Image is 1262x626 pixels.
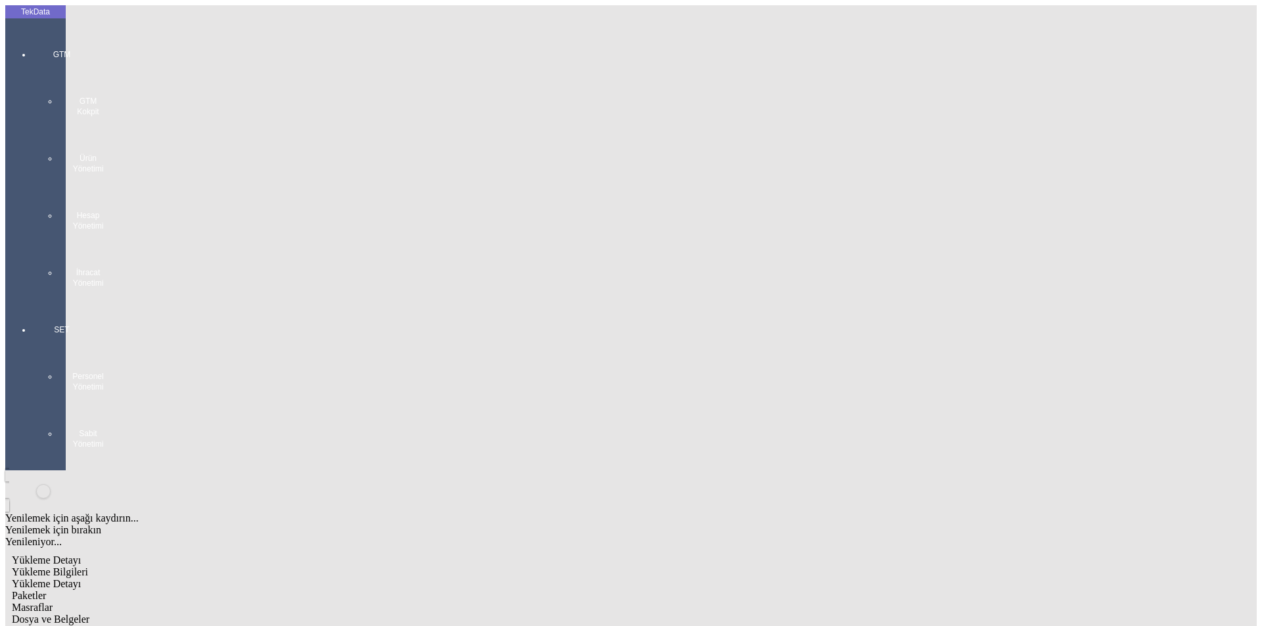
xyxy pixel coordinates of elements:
[12,602,53,613] span: Masraflar
[5,512,1060,524] div: Yenilemek için aşağı kaydırın...
[68,153,108,174] span: Ürün Yönetimi
[68,267,108,288] span: İhracat Yönetimi
[12,590,46,601] span: Paketler
[12,578,81,589] span: Yükleme Detayı
[42,49,82,60] span: GTM
[5,536,1060,548] div: Yenileniyor...
[12,614,89,625] span: Dosya ve Belgeler
[68,428,108,449] span: Sabit Yönetimi
[68,210,108,231] span: Hesap Yönetimi
[68,96,108,117] span: GTM Kokpit
[42,324,82,335] span: SET
[5,7,66,17] div: TekData
[68,371,108,392] span: Personel Yönetimi
[5,524,1060,536] div: Yenilemek için bırakın
[12,566,88,577] span: Yükleme Bilgileri
[12,554,81,566] span: Yükleme Detayı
